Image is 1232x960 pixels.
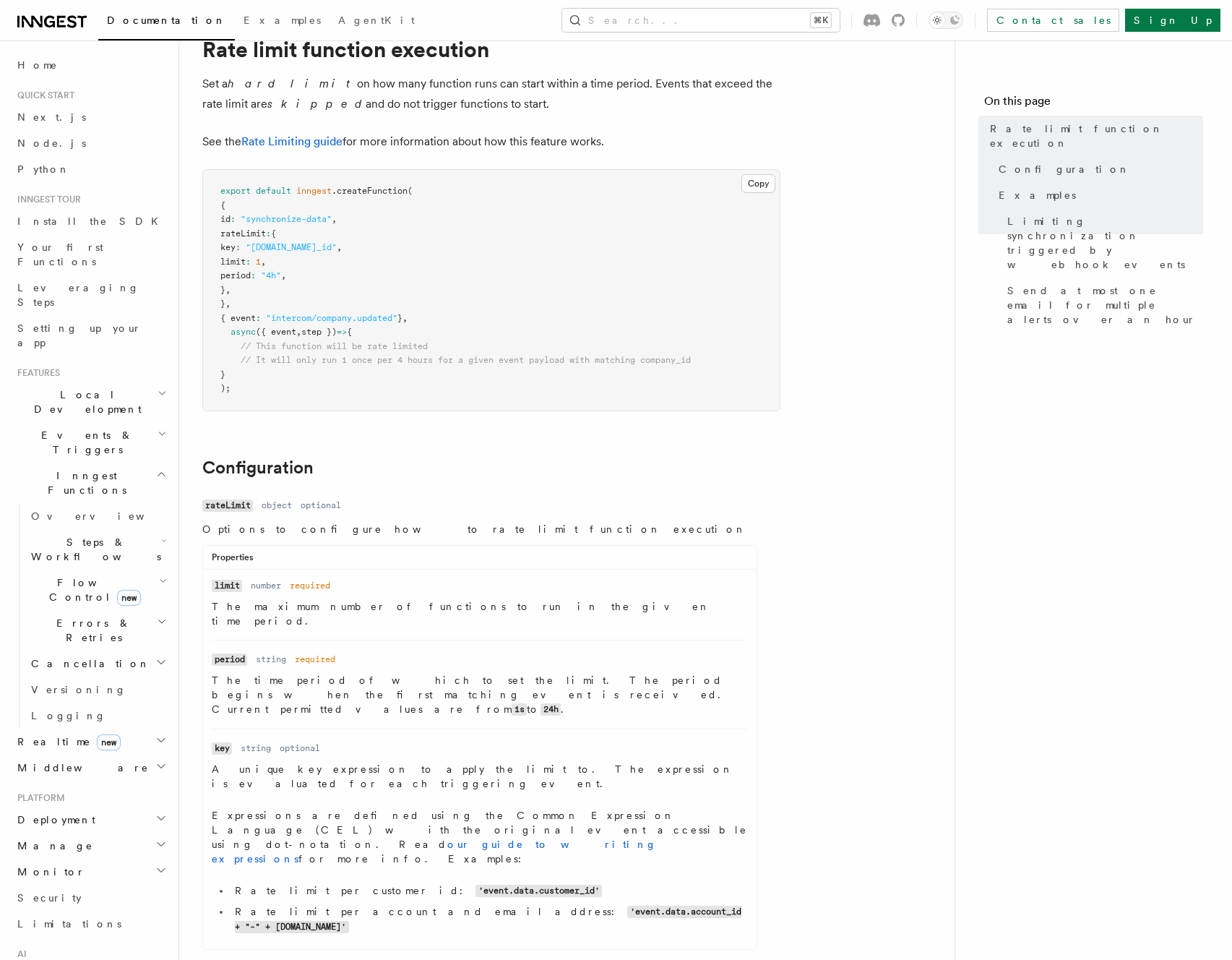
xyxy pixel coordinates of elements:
span: Documentation [107,14,226,26]
span: Flow Control [25,575,159,604]
span: export [220,186,251,196]
span: , [225,299,231,309]
span: Logging [31,710,106,721]
span: , [281,270,286,280]
span: Limitations [17,918,121,930]
a: Next.js [12,104,170,130]
a: Node.js [12,130,170,156]
button: Manage [12,833,170,859]
span: "4h" [261,270,281,280]
span: ({ event [256,327,296,337]
p: Set a on how many function runs can start within a time period. Events that exceed the rate limit... [202,74,780,114]
span: Steps & Workflows [25,535,161,564]
a: Security [12,885,170,911]
code: limit [212,580,242,592]
span: Security [17,892,82,904]
span: ); [220,383,231,393]
span: rateLimit [220,228,266,239]
code: 1s [512,703,527,716]
a: Rate Limiting guide [241,134,343,148]
span: // It will only run 1 once per 4 hours for a given event payload with matching company_id [241,355,691,365]
span: "intercom/company.updated" [266,313,397,323]
span: "synchronize-data" [241,214,332,224]
span: Cancellation [25,656,150,671]
span: Realtime [12,734,121,749]
span: Platform [12,792,65,804]
span: , [332,214,337,224]
a: Python [12,156,170,182]
span: } [220,369,225,380]
dd: required [290,580,330,591]
button: Errors & Retries [25,610,170,651]
span: => [337,327,347,337]
p: A unique key expression to apply the limit to. The expression is evaluated for each triggering ev... [212,762,748,791]
code: 'event.data.customer_id' [475,885,602,897]
span: Setting up your app [17,322,142,348]
span: { [347,327,352,337]
span: ( [408,186,413,196]
a: AgentKit [329,4,423,39]
button: Monitor [12,859,170,885]
a: Setting up your app [12,315,170,356]
button: Inngest Functions [12,463,170,503]
span: { [220,200,225,210]
a: Overview [25,503,170,529]
span: Events & Triggers [12,428,158,457]
button: Cancellation [25,651,170,677]
code: rateLimit [202,500,253,512]
span: : [256,313,261,323]
span: Inngest tour [12,194,81,205]
span: new [117,590,141,606]
p: The time period of which to set the limit. The period begins when the first matching event is rec... [212,673,748,717]
button: Flow Controlnew [25,570,170,610]
span: default [256,186,291,196]
em: hard limit [228,77,357,90]
dd: string [256,653,286,665]
span: , [402,313,408,323]
span: { event [220,313,256,323]
span: Leveraging Steps [17,282,139,308]
li: Rate limit per account and email address: [231,904,748,935]
a: our guide to writing expressions [212,839,657,865]
span: period [220,270,251,280]
span: , [296,327,301,337]
span: : [231,214,236,224]
span: Rate limit function execution [990,121,1203,150]
span: : [251,270,256,280]
span: 1 [256,257,261,267]
span: Manage [12,839,93,853]
span: new [97,734,121,750]
div: Inngest Functions [12,503,170,729]
span: : [236,242,241,252]
a: Home [12,52,170,78]
button: Deployment [12,807,170,833]
a: Logging [25,703,170,729]
p: The maximum number of functions to run in the given time period. [212,599,748,628]
p: Expressions are defined using the Common Expression Language (CEL) with the original event access... [212,808,748,866]
span: , [337,242,342,252]
button: Events & Triggers [12,422,170,463]
span: } [220,285,225,295]
button: Middleware [12,755,170,781]
a: Install the SDK [12,208,170,234]
a: Examples [993,182,1203,208]
dd: string [241,742,271,754]
span: Configuration [999,162,1130,176]
a: Send at most one email for multiple alerts over an hour [1001,278,1203,333]
a: Your first Functions [12,234,170,275]
span: .createFunction [332,186,408,196]
span: , [261,257,266,267]
span: Features [12,367,60,379]
span: Inngest Functions [12,468,156,497]
span: inngest [296,186,332,196]
a: Versioning [25,677,170,703]
span: Home [17,58,58,72]
button: Realtimenew [12,729,170,755]
span: id [220,214,231,224]
em: skipped [267,97,366,111]
span: Your first Functions [17,241,103,267]
button: Search...⌘K [562,9,840,32]
span: Overview [31,510,180,522]
button: Local Development [12,382,170,422]
div: Properties [203,552,757,570]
